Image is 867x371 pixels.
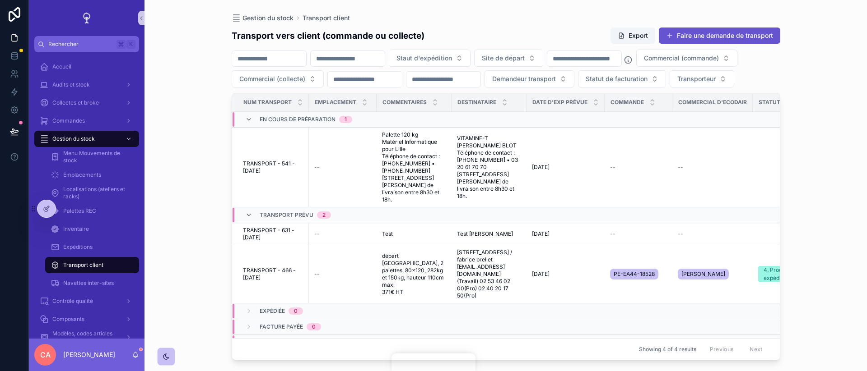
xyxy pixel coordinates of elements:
[34,329,139,345] a: Modèles, codes articles et prix
[610,230,615,238] span: --
[578,70,666,87] button: Select Button
[34,131,139,147] a: Gestion du stock
[457,230,513,238] span: Test [PERSON_NAME]
[532,270,599,278] a: [DATE]
[382,230,446,238] a: Test
[45,239,139,255] a: Expéditions
[614,270,655,278] span: PE-EA44-18528
[260,116,336,123] span: En cours de préparation
[243,99,292,106] span: Num transport
[45,185,139,201] a: Localisations (ateliers et racks)
[52,117,85,124] span: Commandes
[314,164,371,171] a: --
[243,267,303,281] a: TRANSPORT - 466 - [DATE]
[314,270,371,278] a: --
[678,164,683,171] span: --
[681,270,725,278] span: [PERSON_NAME]
[63,350,115,359] p: [PERSON_NAME]
[48,41,113,48] span: Rechercher
[610,164,615,171] span: --
[303,14,350,23] a: Transport client
[758,266,827,282] a: 4. Produite et à expédier
[63,243,93,251] span: Expéditions
[322,211,326,219] div: 2
[34,59,139,75] a: Accueil
[678,267,747,281] a: [PERSON_NAME]
[532,230,550,238] span: [DATE]
[52,298,93,305] span: Contrôle qualité
[636,50,737,67] button: Select Button
[644,54,719,63] span: Commercial (commande)
[314,230,320,238] span: --
[127,41,135,48] span: K
[474,50,543,67] button: Select Button
[678,164,747,171] a: --
[532,230,599,238] a: [DATE]
[232,70,324,87] button: Select Button
[759,99,815,106] span: Statut commande
[52,99,99,106] span: Collectes et broke
[52,316,84,323] span: Composants
[610,230,667,238] a: --
[260,307,285,315] span: Expédiée
[482,54,525,63] span: Site de départ
[243,160,303,174] a: TRANSPORT - 541 - [DATE]
[63,207,96,215] span: Palettes REC
[294,307,298,315] div: 0
[45,221,139,237] a: Inventaire
[532,99,587,106] span: Date d'EXP prévue
[678,99,747,106] span: Commercial d'Ecodair
[314,164,320,171] span: --
[243,227,303,241] a: TRANSPORT - 631 - [DATE]
[232,14,294,23] a: Gestion du stock
[63,261,103,269] span: Transport client
[242,14,294,23] span: Gestion du stock
[34,77,139,93] a: Audits et stock
[52,135,95,142] span: Gestion du stock
[63,186,130,200] span: Localisations (ateliers et racks)
[382,99,427,106] span: Commentaires
[79,11,94,25] img: App logo
[611,27,655,44] button: Export
[232,29,424,42] h1: Transport vers client (commande ou collecte)
[677,74,716,83] span: Transporteur
[314,230,371,238] a: --
[239,74,305,83] span: Commercial (collecte)
[34,113,139,129] a: Commandes
[34,311,139,327] a: Composants
[610,267,667,281] a: PE-EA44-18528
[485,70,574,87] button: Select Button
[45,149,139,165] a: Menu Mouvements de stock
[532,270,550,278] span: [DATE]
[45,167,139,183] a: Emplacements
[260,323,303,330] span: Facture payée
[315,99,356,106] span: Emplacement
[396,54,452,63] span: Staut d'expédition
[63,225,89,233] span: Inventaire
[639,346,696,353] span: Showing 4 of 4 results
[34,95,139,111] a: Collectes et broke
[457,230,521,238] a: Test [PERSON_NAME]
[34,293,139,309] a: Contrôle qualité
[610,164,667,171] a: --
[389,50,471,67] button: Select Button
[52,63,71,70] span: Accueil
[382,252,446,296] a: départ [GEOGRAPHIC_DATA], 2 palettes, 80x120, 282kg et 150kg, hauteur 110cm maxi 371€ HT
[312,323,316,330] div: 0
[63,171,101,179] span: Emplacements
[678,230,683,238] span: --
[659,27,780,44] button: Faire une demande de transport
[457,99,496,106] span: Destinataire
[678,230,747,238] a: --
[45,203,139,219] a: Palettes REC
[382,131,446,203] a: Palette 120 kg Matériel Informatique pour Lille Téléphone de contact : [PHONE_NUMBER] • [PHONE_NU...
[457,249,521,299] a: [STREET_ADDRESS] / fabrice brellet [EMAIL_ADDRESS][DOMAIN_NAME](Travail) 02 53 46 02 00(Pro) 02 4...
